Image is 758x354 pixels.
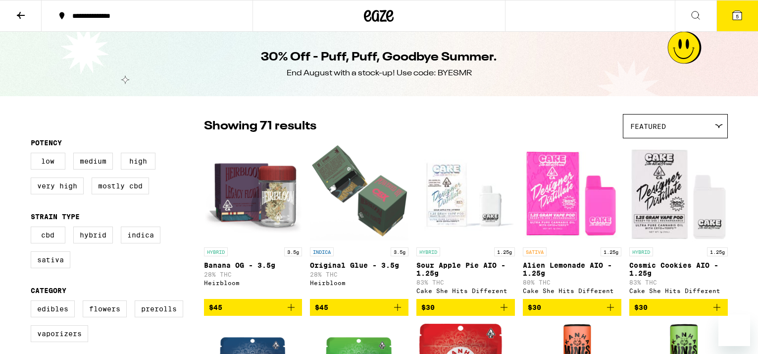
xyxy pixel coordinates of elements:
p: 80% THC [523,279,621,286]
p: 3.5g [391,247,408,256]
span: $30 [634,303,648,311]
button: Add to bag [523,299,621,316]
p: 1.25g [707,247,728,256]
p: HYBRID [629,247,653,256]
p: Sour Apple Pie AIO - 1.25g [416,261,515,277]
p: 28% THC [310,271,408,278]
label: Low [31,153,65,170]
p: 28% THC [204,271,303,278]
div: End August with a stock-up! Use code: BYESMR [287,68,472,79]
legend: Strain Type [31,213,80,221]
label: Edibles [31,300,75,317]
label: Very High [31,177,84,194]
label: Indica [121,227,160,243]
legend: Category [31,287,66,295]
button: Add to bag [204,299,303,316]
label: Prerolls [135,300,183,317]
img: Heirbloom - Original Glue - 3.5g [310,143,408,242]
span: $45 [315,303,328,311]
label: Hybrid [73,227,113,243]
legend: Potency [31,139,62,147]
button: 5 [716,0,758,31]
p: Cosmic Cookies AIO - 1.25g [629,261,728,277]
img: Cake She Hits Different - Alien Lemonade AIO - 1.25g [523,143,621,242]
p: 83% THC [416,279,515,286]
label: Flowers [83,300,127,317]
label: Mostly CBD [92,177,149,194]
a: Open page for Original Glue - 3.5g from Heirbloom [310,143,408,299]
p: Original Glue - 3.5g [310,261,408,269]
p: Alien Lemonade AIO - 1.25g [523,261,621,277]
div: Heirbloom [204,280,303,286]
button: Add to bag [416,299,515,316]
span: 5 [736,13,739,19]
p: HYBRID [416,247,440,256]
div: Heirbloom [310,280,408,286]
img: Cake She Hits Different - Sour Apple Pie AIO - 1.25g [416,143,515,242]
label: High [121,153,155,170]
div: Cake She Hits Different [523,288,621,294]
label: Medium [73,153,113,170]
p: Showing 71 results [204,118,316,135]
p: INDICA [310,247,334,256]
p: Banana OG - 3.5g [204,261,303,269]
a: Open page for Sour Apple Pie AIO - 1.25g from Cake She Hits Different [416,143,515,299]
p: 3.5g [284,247,302,256]
button: Add to bag [629,299,728,316]
iframe: Button to launch messaging window [718,314,750,346]
h1: 30% Off - Puff, Puff, Goodbye Summer. [261,49,497,66]
label: Vaporizers [31,325,88,342]
a: Open page for Banana OG - 3.5g from Heirbloom [204,143,303,299]
div: Cake She Hits Different [416,288,515,294]
p: 1.25g [494,247,515,256]
a: Open page for Alien Lemonade AIO - 1.25g from Cake She Hits Different [523,143,621,299]
span: $30 [528,303,541,311]
img: Cake She Hits Different - Cosmic Cookies AIO - 1.25g [629,143,728,242]
label: Sativa [31,251,70,268]
span: Featured [630,122,666,130]
div: Cake She Hits Different [629,288,728,294]
a: Open page for Cosmic Cookies AIO - 1.25g from Cake She Hits Different [629,143,728,299]
p: 1.25g [601,247,621,256]
p: HYBRID [204,247,228,256]
p: SATIVA [523,247,547,256]
span: $30 [421,303,435,311]
button: Add to bag [310,299,408,316]
span: $45 [209,303,222,311]
img: Heirbloom - Banana OG - 3.5g [204,143,303,242]
label: CBD [31,227,65,243]
p: 83% THC [629,279,728,286]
